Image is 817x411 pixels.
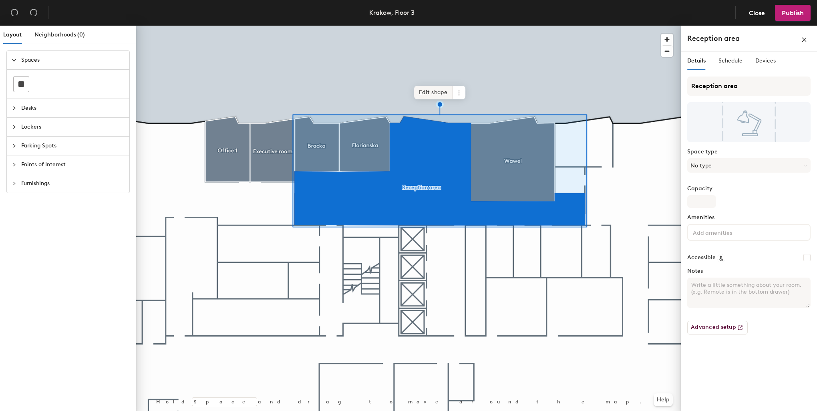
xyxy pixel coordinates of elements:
div: Krakow, Floor 3 [369,8,415,18]
span: Details [687,57,706,64]
button: Advanced setup [687,321,748,334]
h4: Reception area [687,33,740,44]
span: Devices [755,57,776,64]
span: collapsed [12,162,16,167]
button: Publish [775,5,811,21]
span: Parking Spots [21,137,125,155]
label: Capacity [687,185,811,192]
span: expanded [12,58,16,62]
span: Lockers [21,118,125,136]
button: Undo (⌘ + Z) [6,5,22,21]
button: Redo (⌘ + ⇧ + Z) [26,5,42,21]
span: Furnishings [21,174,125,193]
img: The space named Reception area [687,102,811,142]
button: Help [654,393,673,406]
label: Amenities [687,214,811,221]
span: undo [10,8,18,16]
span: Close [749,9,765,17]
span: Points of Interest [21,155,125,174]
input: Add amenities [691,227,763,237]
span: collapsed [12,125,16,129]
span: collapsed [12,181,16,186]
span: Spaces [21,51,125,69]
span: Neighborhoods (0) [34,31,85,38]
button: No type [687,158,811,173]
button: Close [742,5,772,21]
label: Space type [687,149,811,155]
label: Accessible [687,254,716,261]
span: Layout [3,31,22,38]
span: collapsed [12,143,16,148]
span: Desks [21,99,125,117]
label: Notes [687,268,811,274]
span: Edit shape [414,86,453,99]
span: close [801,37,807,42]
span: Schedule [718,57,743,64]
span: Publish [782,9,804,17]
span: collapsed [12,106,16,111]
